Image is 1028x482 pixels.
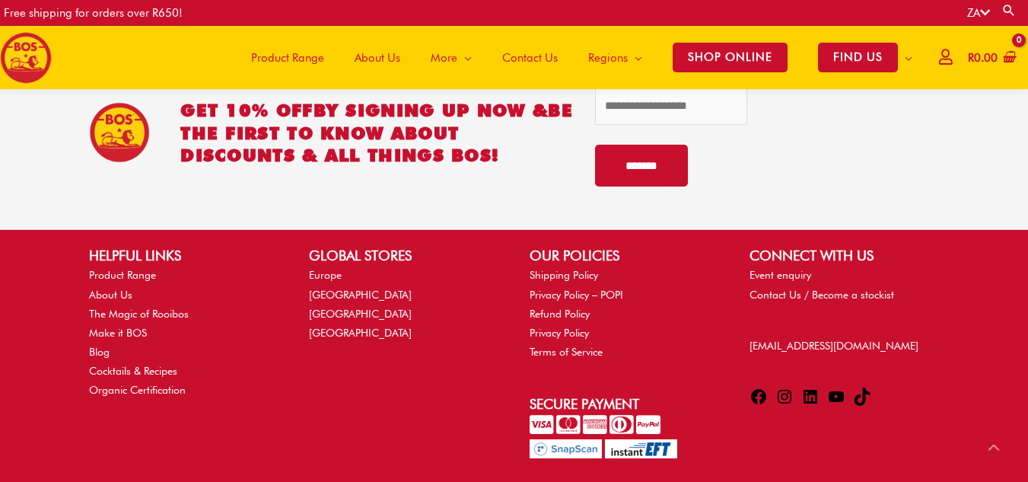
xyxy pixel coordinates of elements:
span: R [968,51,974,65]
span: FIND US [818,43,898,72]
a: Product Range [236,26,339,89]
span: Contact Us [502,35,558,81]
a: [GEOGRAPHIC_DATA] [309,289,412,301]
img: BOS Ice Tea [89,102,150,163]
a: Product Range [89,269,156,281]
h2: Secure Payment [530,394,719,414]
img: Pay with SnapScan [530,439,602,458]
a: Cocktails & Recipes [89,365,177,377]
nav: GLOBAL STORES [309,266,498,343]
nav: OUR POLICIES [530,266,719,362]
h2: OUR POLICIES [530,245,719,266]
span: More [431,35,457,81]
bdi: 0.00 [968,51,998,65]
a: Contact Us / Become a stockist [750,289,894,301]
a: About Us [339,26,415,89]
a: [GEOGRAPHIC_DATA] [309,308,412,320]
span: SHOP ONLINE [673,43,788,72]
h2: CONNECT WITH US [750,245,939,266]
nav: CONNECT WITH US [750,266,939,304]
img: Pay with InstantEFT [605,439,677,458]
a: View Shopping Cart, empty [965,41,1017,75]
a: Refund Policy [530,308,590,320]
a: Terms of Service [530,346,603,358]
a: [EMAIL_ADDRESS][DOMAIN_NAME] [750,340,918,352]
a: ZA [967,6,990,20]
h2: GLOBAL STORES [309,245,498,266]
span: Product Range [251,35,324,81]
a: Make it BOS [89,327,147,339]
a: Search button [1001,3,1017,18]
nav: HELPFUL LINKS [89,266,278,400]
a: Privacy Policy [530,327,589,339]
span: Regions [588,35,628,81]
a: Regions [573,26,657,89]
a: More [415,26,487,89]
span: About Us [355,35,400,81]
a: Shipping Policy [530,269,598,281]
a: Contact Us [487,26,573,89]
a: Privacy Policy – POPI [530,289,623,301]
h2: HELPFUL LINKS [89,245,278,266]
a: Blog [89,346,110,358]
a: Europe [309,269,342,281]
a: Organic Certification [89,384,186,396]
a: [GEOGRAPHIC_DATA] [309,327,412,339]
nav: Site Navigation [224,26,928,89]
a: The Magic of Rooibos [89,308,189,320]
a: About Us [89,289,132,301]
span: BY SIGNING UP NOW & [313,100,549,120]
a: Event enquiry [750,269,811,281]
a: SHOP ONLINE [657,26,803,89]
h2: GET 10% OFF be the first to know about discounts & all things BOS! [180,99,573,168]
